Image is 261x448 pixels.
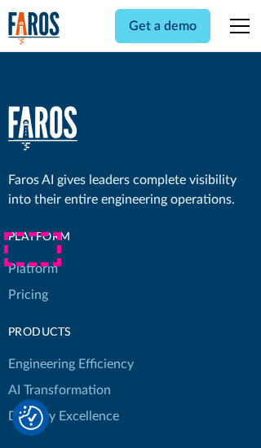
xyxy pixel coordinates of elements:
[8,377,111,403] a: AI Transformation
[8,229,134,246] div: Platform
[8,106,77,151] a: home
[8,11,60,45] img: Logo of the analytics and reporting company Faros.
[8,403,119,429] a: Delivery Excellence
[8,11,60,45] a: home
[8,282,48,308] a: Pricing
[8,256,58,282] a: Platform
[115,9,210,43] a: Get a demo
[8,170,254,209] div: Faros AI gives leaders complete visibility into their entire engineering operations.
[8,106,77,151] img: Faros Logo White
[220,7,253,46] div: menu
[19,406,43,430] img: Revisit consent button
[19,406,43,430] button: Cookie Settings
[8,351,134,377] a: Engineering Efficiency
[8,324,134,341] div: products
